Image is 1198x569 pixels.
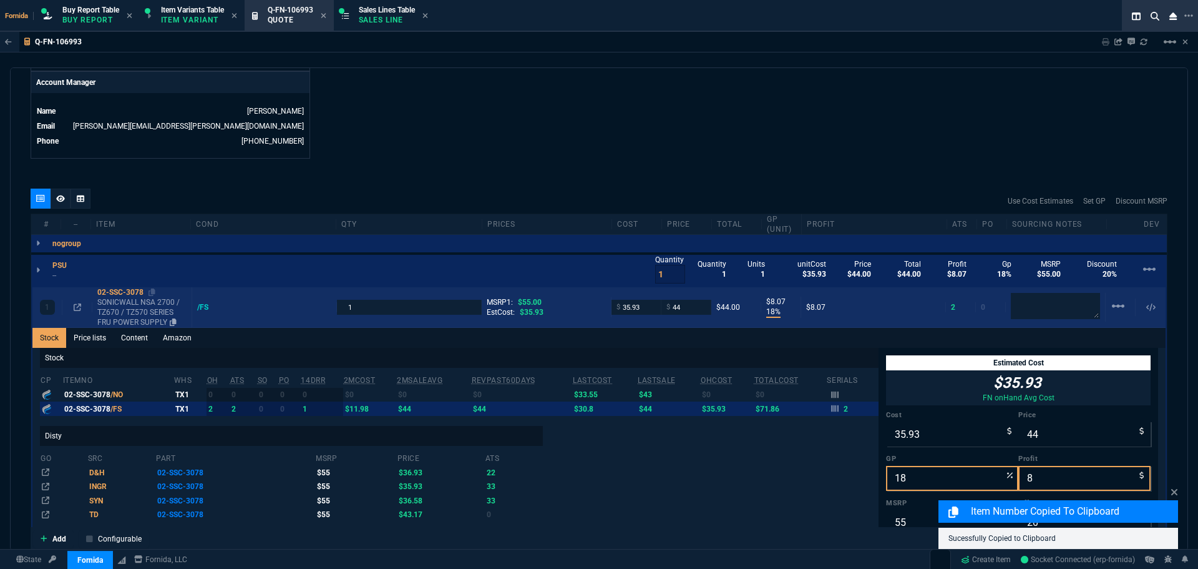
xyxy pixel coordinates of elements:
[485,466,543,480] td: 22
[173,388,207,402] td: TX1
[844,404,849,414] p: 2
[336,219,482,229] div: qty
[1083,195,1106,207] a: Set GP
[87,480,155,493] td: INGR
[37,137,59,146] span: Phone
[155,448,315,466] th: part
[397,508,485,522] td: $43.17
[315,448,397,466] th: msrp
[983,373,1052,393] p: $35.93
[754,376,799,385] abbr: Total Cost of Units on Hand
[1111,299,1126,314] mat-icon: Example home icon
[638,376,676,385] abbr: The last SO Inv price. No time limit. (ignore zeros)
[471,388,572,402] td: $0
[397,376,442,385] abbr: Avg Sale from SO invoices for 2 months
[1021,555,1135,564] span: Socket Connected (erp-fornida)
[127,11,132,21] nx-icon: Close Tab
[5,12,34,20] span: Fornida
[826,370,879,388] th: Serials
[191,219,336,229] div: cond
[97,297,187,327] p: SONICWALL NSA 2700 / TZ670 / TZ570 SERIES FRU POWER SUPPLY
[91,219,191,229] div: Item
[173,370,207,388] th: WHS
[258,376,268,385] abbr: Total units on open Sales Orders
[62,15,119,25] p: Buy Report
[300,388,343,402] td: 0
[712,219,762,229] div: Total
[61,219,91,229] div: --
[155,494,315,508] td: 02-SSC-3078
[886,498,1018,508] label: MSRP
[52,270,74,280] p: --
[396,388,471,402] td: $0
[637,402,700,415] td: $44
[766,297,796,307] p: $8.07
[278,402,301,415] td: 0
[397,448,485,466] th: price
[886,454,1018,464] label: GP
[45,302,49,312] p: 1
[31,219,61,229] div: #
[612,219,662,229] div: cost
[485,448,543,466] th: ats
[66,328,114,348] a: Price lists
[1146,9,1164,24] nx-icon: Search
[52,239,81,249] p: nogroup
[31,72,309,93] p: Account Manager
[471,402,572,415] td: $44
[37,107,56,116] span: Name
[321,11,326,21] nx-icon: Close Tab
[40,370,62,388] th: cp
[207,402,230,415] td: 2
[1184,10,1193,22] nx-icon: Open New Tab
[45,554,60,565] a: API TOKEN
[230,388,257,402] td: 0
[762,214,802,234] div: GP (unit)
[700,388,754,402] td: $0
[637,388,700,402] td: $43
[110,405,122,413] span: /FS
[485,494,543,508] td: 33
[343,388,397,402] td: $0
[806,302,940,312] div: $8.07
[948,533,1168,544] p: Sucessfully Copied to Clipboard
[1164,9,1182,24] nx-icon: Close Workbench
[573,376,612,385] abbr: The last purchase cost from PO Order
[257,402,278,415] td: 0
[1018,410,1151,420] label: Price
[956,550,1016,569] a: Create Item
[268,6,313,14] span: Q-FN-106993
[62,6,119,14] span: Buy Report Table
[161,15,223,25] p: Item Variant
[155,508,315,522] td: 02-SSC-3078
[977,219,1007,229] div: PO
[279,376,290,385] abbr: Total units on open Purchase Orders
[518,298,542,307] span: $55.00
[662,219,712,229] div: price
[616,302,620,312] span: $
[74,303,81,312] nx-icon: Open In Opposite Panel
[155,480,315,493] td: 02-SSC-3078
[1021,554,1135,565] a: Lix9WiGwFELaw94XAAAi
[397,480,485,493] td: $35.93
[32,328,66,348] a: Stock
[207,388,230,402] td: 0
[197,302,220,312] div: /FS
[52,533,66,544] p: Add
[802,219,947,229] div: Profit
[114,328,155,348] a: Content
[1127,9,1146,24] nx-icon: Split Panels
[87,466,155,480] td: D&H
[278,388,301,402] td: 0
[301,376,325,385] abbr: Total sales last 14 days
[40,480,543,493] tr: NSA 2700/TZ670/TZ570 FRU PW SUP
[716,302,756,312] div: $44.00
[487,307,606,317] div: EstCost:
[98,533,142,544] p: Configurable
[241,137,304,146] a: 469-249-2107
[396,402,471,415] td: $44
[97,287,187,297] div: 02-SSC-3078
[73,122,304,131] a: [PERSON_NAME][EMAIL_ADDRESS][PERSON_NAME][DOMAIN_NAME]
[87,508,155,522] td: TD
[983,393,1054,403] p: FN onHand Avg Cost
